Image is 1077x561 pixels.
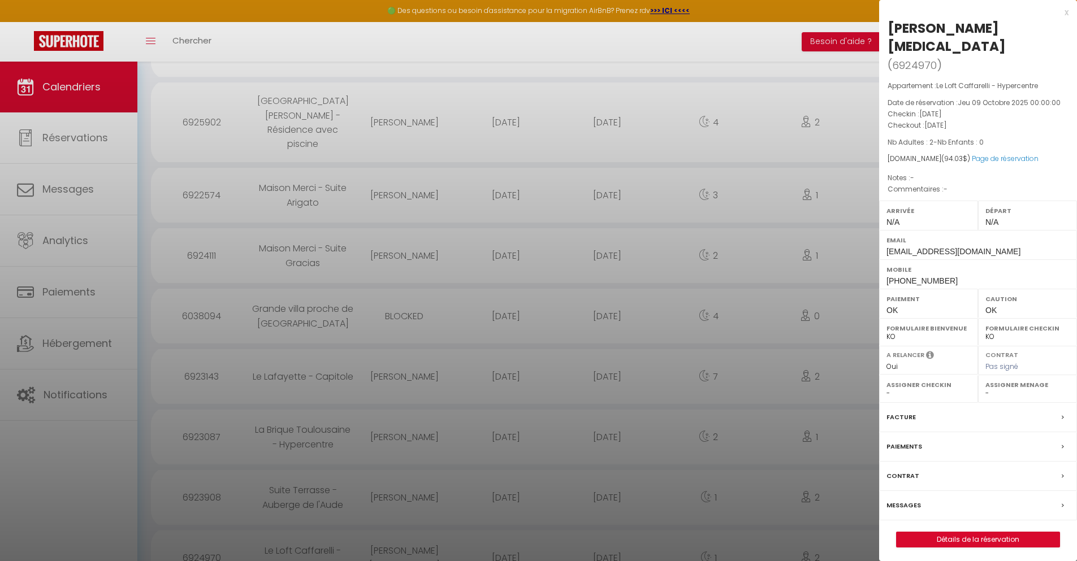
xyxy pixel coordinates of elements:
[944,154,963,163] span: 94.03
[888,154,1069,164] div: [DOMAIN_NAME]
[886,379,971,390] label: Assigner Checkin
[892,58,937,72] span: 6924970
[886,276,958,285] span: [PHONE_NUMBER]
[941,154,970,163] span: ( $)
[888,19,1069,55] div: [PERSON_NAME][MEDICAL_DATA]
[886,205,971,216] label: Arrivée
[886,306,898,315] span: OK
[985,350,1018,358] label: Contrat
[985,205,1070,216] label: Départ
[985,362,1018,371] span: Pas signé
[924,120,947,130] span: [DATE]
[910,173,914,182] span: -
[886,441,922,453] label: Paiements
[944,184,948,194] span: -
[897,532,1059,547] a: Détails de la réservation
[888,108,1069,120] p: Checkin :
[886,234,1070,246] label: Email
[886,247,1020,256] span: [EMAIL_ADDRESS][DOMAIN_NAME]
[886,264,1070,275] label: Mobile
[886,470,919,482] label: Contrat
[886,499,921,511] label: Messages
[958,98,1061,107] span: Jeu 09 Octobre 2025 00:00:00
[972,154,1039,163] a: Page de réservation
[886,323,971,334] label: Formulaire Bienvenue
[985,218,998,227] span: N/A
[886,218,899,227] span: N/A
[886,293,971,305] label: Paiement
[985,323,1070,334] label: Formulaire Checkin
[937,137,984,147] span: Nb Enfants : 0
[919,109,942,119] span: [DATE]
[936,81,1038,90] span: Le Loft Caffarelli - Hypercentre
[888,120,1069,131] p: Checkout :
[985,306,997,315] span: OK
[879,6,1069,19] div: x
[888,184,1069,195] p: Commentaires :
[896,532,1060,547] button: Détails de la réservation
[888,137,1069,148] p: -
[886,411,916,423] label: Facture
[888,57,942,73] span: ( )
[926,350,934,363] i: Sélectionner OUI si vous souhaiter envoyer les séquences de messages post-checkout
[886,350,924,360] label: A relancer
[985,293,1070,305] label: Caution
[888,172,1069,184] p: Notes :
[985,379,1070,390] label: Assigner Menage
[888,80,1069,92] p: Appartement :
[888,137,933,147] span: Nb Adultes : 2
[888,97,1069,108] p: Date de réservation :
